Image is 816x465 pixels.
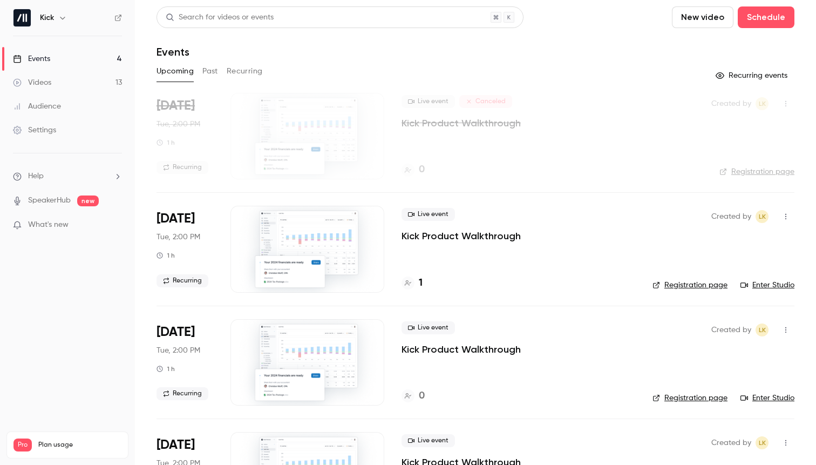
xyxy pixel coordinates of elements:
span: Live event [402,95,455,108]
span: [DATE] [157,97,195,114]
h4: 1 [419,276,423,291]
div: Oct 14 Tue, 11:00 AM (America/Los Angeles) [157,206,213,292]
button: New video [672,6,733,28]
span: Recurring [157,274,208,287]
a: Kick Product Walkthrough [402,343,521,356]
h6: Kick [40,12,54,23]
img: Kick [13,9,31,26]
span: [DATE] [157,324,195,341]
span: LK [759,324,766,336]
span: Created by [711,436,751,449]
span: Logan Kieller [756,210,769,223]
a: Registration page [719,166,794,177]
div: Oct 21 Tue, 11:00 AM (America/Los Angeles) [157,319,213,406]
span: Help [28,171,44,182]
span: Created by [711,324,751,336]
a: Kick Product Walkthrough [402,230,521,242]
h4: 0 [419,389,425,403]
span: Logan Kieller [756,97,769,110]
span: Logan Kieller [756,324,769,336]
span: new [77,196,99,206]
span: LK [759,210,766,223]
a: 0 [402,389,425,403]
h4: 0 [419,163,425,177]
span: Created by [711,97,751,110]
span: [DATE] [157,436,195,454]
span: Tue, 2:00 PM [157,119,200,130]
span: Logan Kieller [756,436,769,449]
div: 1 h [157,251,175,260]
a: 1 [402,276,423,291]
span: Recurring [157,161,208,174]
a: Kick Product Walkthrough [402,117,521,130]
span: Live event [402,208,455,221]
a: SpeakerHub [28,195,71,206]
span: Created by [711,210,751,223]
span: Plan usage [38,441,121,449]
span: Live event [402,321,455,334]
span: Recurring [157,387,208,400]
button: Schedule [738,6,794,28]
div: Events [13,53,50,64]
span: What's new [28,219,69,231]
div: Search for videos or events [166,12,274,23]
span: Canceled [459,95,512,108]
button: Upcoming [157,63,194,80]
span: Pro [13,439,32,451]
span: [DATE] [157,210,195,227]
button: Recurring events [711,67,794,84]
div: 1 h [157,138,175,147]
a: Registration page [652,280,727,291]
li: help-dropdown-opener [13,171,122,182]
div: 1 h [157,365,175,373]
span: Tue, 2:00 PM [157,232,200,242]
a: 0 [402,163,425,177]
div: Videos [13,77,51,88]
button: Past [202,63,218,80]
h1: Events [157,45,189,58]
span: Live event [402,434,455,447]
span: LK [759,436,766,449]
a: Enter Studio [740,393,794,403]
a: Enter Studio [740,280,794,291]
div: Audience [13,101,61,112]
span: Tue, 2:00 PM [157,345,200,356]
a: Registration page [652,393,727,403]
div: Settings [13,125,56,136]
div: Oct 7 Tue, 11:00 AM (America/Los Angeles) [157,93,213,179]
button: Recurring [227,63,263,80]
span: LK [759,97,766,110]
